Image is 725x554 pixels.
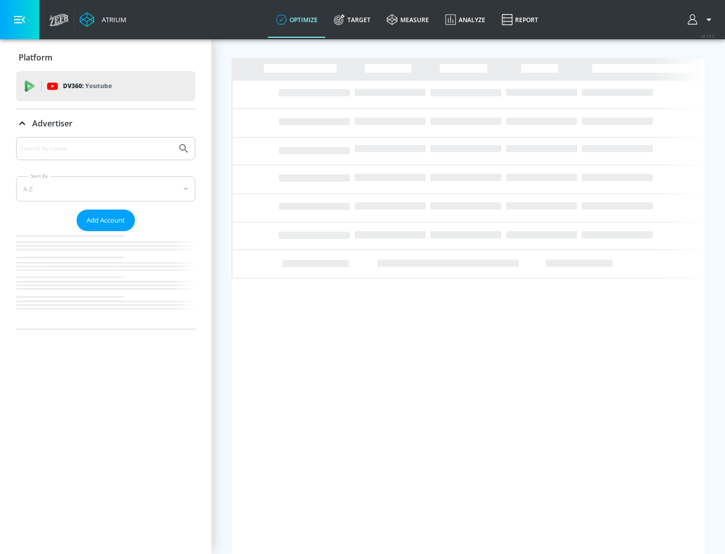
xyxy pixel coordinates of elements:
[32,118,72,129] p: Advertiser
[29,173,50,179] label: Sort By
[326,2,379,38] a: Target
[16,43,195,72] div: Platform
[63,81,112,92] p: DV360:
[701,33,715,39] span: v 4.19.0
[16,137,195,329] div: Advertiser
[16,109,195,137] div: Advertiser
[379,2,437,38] a: measure
[98,15,126,24] div: Atrium
[16,71,195,101] div: DV360: Youtube
[77,210,135,231] button: Add Account
[16,176,195,201] div: A-Z
[20,142,173,155] input: Search by name
[85,81,112,91] p: Youtube
[268,2,326,38] a: optimize
[80,12,126,27] a: Atrium
[493,2,546,38] a: Report
[19,52,52,63] p: Platform
[87,215,125,226] span: Add Account
[437,2,493,38] a: Analyze
[16,231,195,329] nav: list of Advertiser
